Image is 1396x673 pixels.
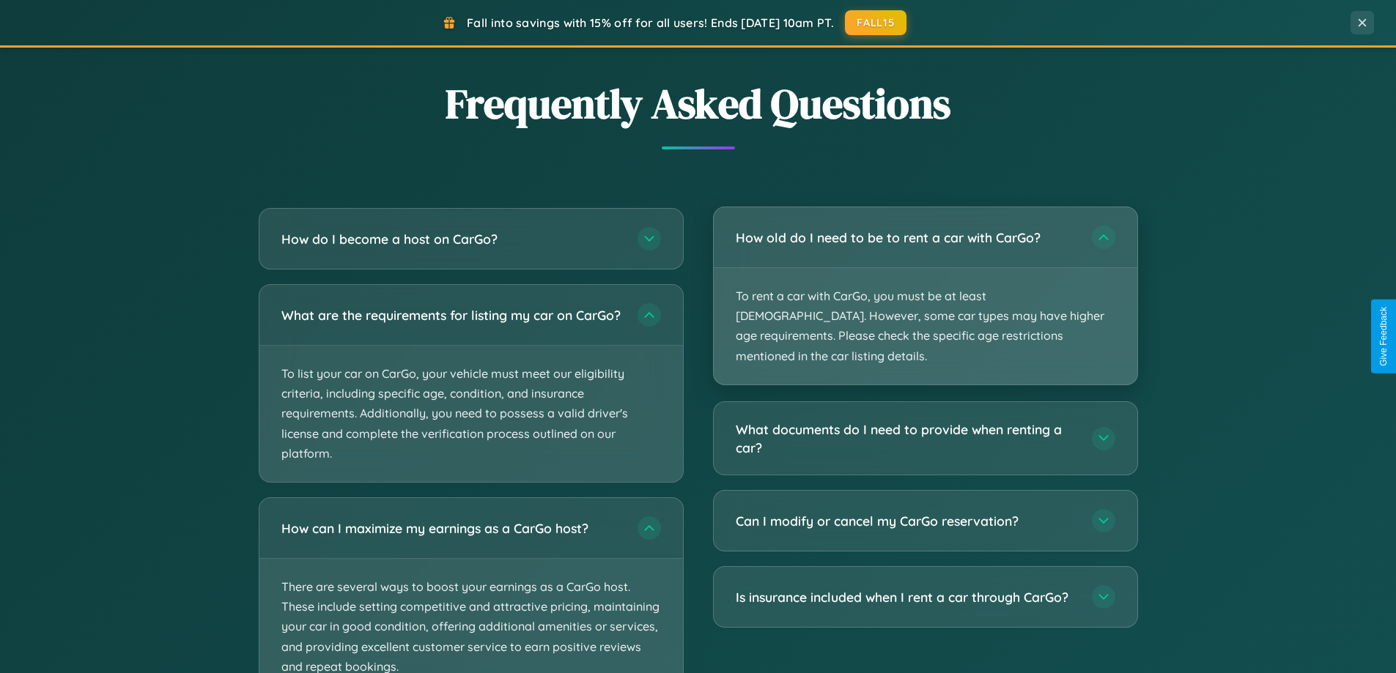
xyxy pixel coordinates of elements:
h2: Frequently Asked Questions [259,75,1138,132]
div: Give Feedback [1378,307,1389,366]
h3: How can I maximize my earnings as a CarGo host? [281,519,623,538]
h3: Can I modify or cancel my CarGo reservation? [736,512,1077,530]
p: To list your car on CarGo, your vehicle must meet our eligibility criteria, including specific ag... [259,346,683,482]
h3: Is insurance included when I rent a car through CarGo? [736,588,1077,606]
button: FALL15 [845,10,906,35]
p: To rent a car with CarGo, you must be at least [DEMOGRAPHIC_DATA]. However, some car types may ha... [714,268,1137,384]
h3: How do I become a host on CarGo? [281,230,623,248]
span: Fall into savings with 15% off for all users! Ends [DATE] 10am PT. [467,15,834,30]
h3: What are the requirements for listing my car on CarGo? [281,306,623,324]
h3: How old do I need to be to rent a car with CarGo? [736,228,1077,247]
h3: What documents do I need to provide when renting a car? [736,420,1077,456]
